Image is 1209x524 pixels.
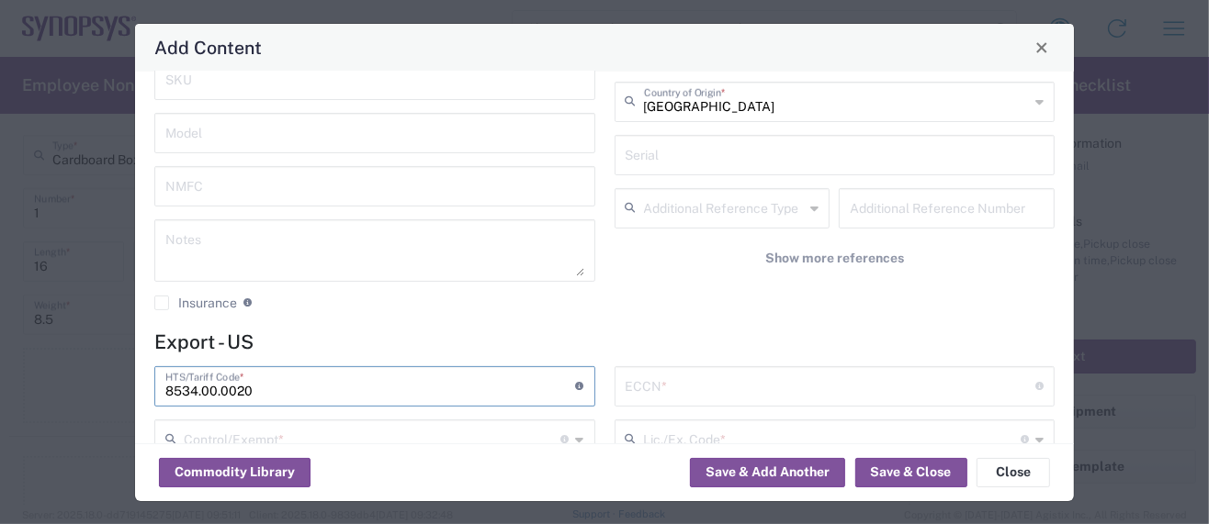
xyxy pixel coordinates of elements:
[154,34,262,61] h4: Add Content
[154,295,237,310] label: Insurance
[855,458,967,487] button: Save & Close
[765,250,904,267] span: Show more references
[154,330,1055,353] h4: Export - US
[1029,35,1055,61] button: Close
[159,458,311,487] button: Commodity Library
[977,458,1050,487] button: Close
[690,458,845,487] button: Save & Add Another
